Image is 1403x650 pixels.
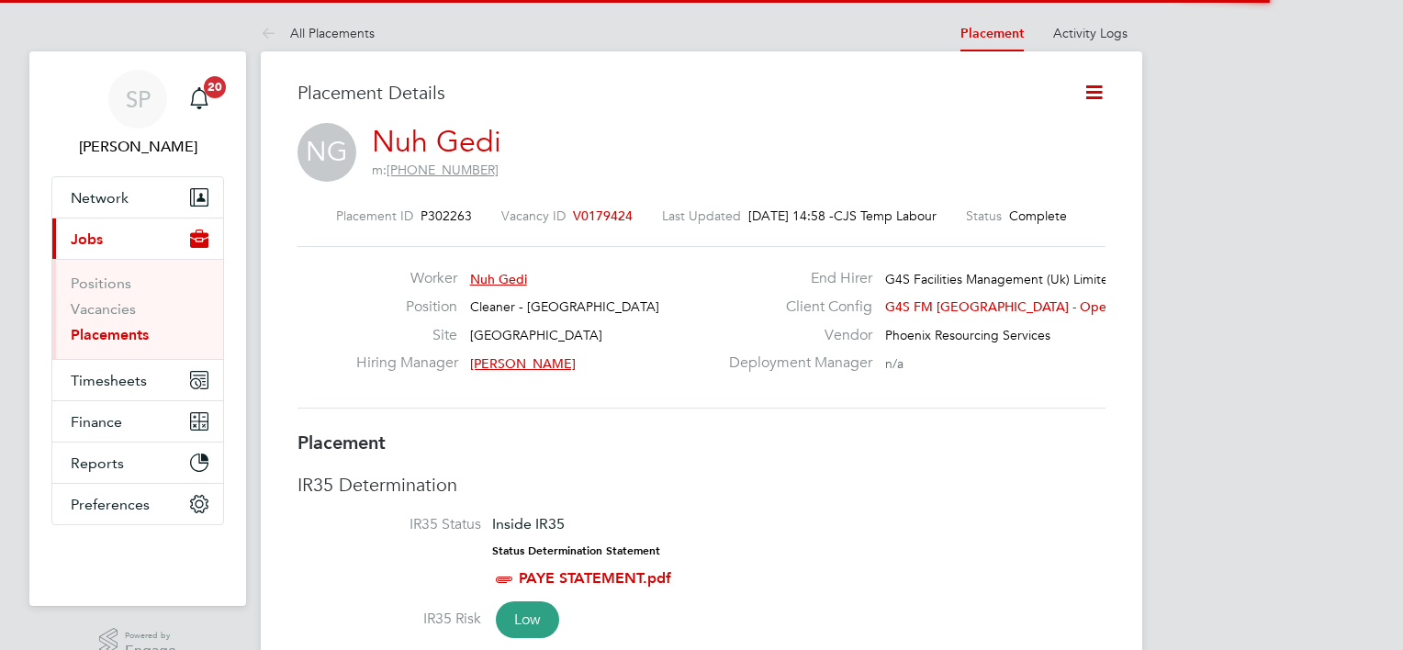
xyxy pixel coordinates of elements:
[834,207,937,224] span: CJS Temp Labour
[52,219,223,259] button: Jobs
[885,327,1050,343] span: Phoenix Resourcing Services
[1053,25,1128,41] a: Activity Logs
[125,628,176,644] span: Powered by
[297,515,481,534] label: IR35 Status
[356,326,457,345] label: Site
[297,431,386,454] b: Placement
[885,298,1149,315] span: G4S FM [GEOGRAPHIC_DATA] - Operational
[372,124,501,160] a: Nuh Gedi
[71,275,131,292] a: Positions
[501,207,566,224] label: Vacancy ID
[966,207,1002,224] label: Status
[126,87,151,111] span: SP
[71,230,103,248] span: Jobs
[297,81,1055,105] h3: Placement Details
[71,413,122,431] span: Finance
[336,207,413,224] label: Placement ID
[470,298,659,315] span: Cleaner - [GEOGRAPHIC_DATA]
[297,610,481,629] label: IR35 Risk
[387,162,499,178] tcxspan: Call +44 7354 952559 via 3CX
[29,51,246,606] nav: Main navigation
[519,569,671,587] a: PAYE STATEMENT.pdf
[573,207,633,224] span: V0179424
[470,271,527,287] span: Nuh Gedi
[492,515,565,532] span: Inside IR35
[1009,207,1067,224] span: Complete
[52,177,223,218] button: Network
[71,300,136,318] a: Vacancies
[71,454,124,472] span: Reports
[181,70,218,129] a: 20
[71,496,150,513] span: Preferences
[718,353,872,373] label: Deployment Manager
[718,326,872,345] label: Vendor
[52,443,223,483] button: Reports
[52,544,224,573] img: fastbook-logo-retina.png
[204,76,226,98] span: 20
[52,259,223,359] div: Jobs
[71,326,149,343] a: Placements
[356,269,457,288] label: Worker
[496,601,559,638] span: Low
[71,372,147,389] span: Timesheets
[297,123,356,182] span: NG
[52,401,223,442] button: Finance
[297,473,1106,497] h3: IR35 Determination
[71,189,129,207] span: Network
[52,360,223,400] button: Timesheets
[718,297,872,317] label: Client Config
[718,269,872,288] label: End Hirer
[885,271,1117,287] span: G4S Facilities Management (Uk) Limited
[470,355,576,372] span: [PERSON_NAME]
[662,207,741,224] label: Last Updated
[51,544,224,573] a: Go to home page
[356,297,457,317] label: Position
[960,26,1024,41] a: Placement
[51,136,224,158] span: Smeraldo Porcaro
[885,355,904,372] span: n/a
[421,207,472,224] span: P302263
[372,162,499,178] span: m:
[261,25,375,41] a: All Placements
[470,327,602,343] span: [GEOGRAPHIC_DATA]
[748,207,834,224] span: [DATE] 14:58 -
[52,484,223,524] button: Preferences
[51,70,224,158] a: SP[PERSON_NAME]
[492,544,660,557] strong: Status Determination Statement
[356,353,457,373] label: Hiring Manager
